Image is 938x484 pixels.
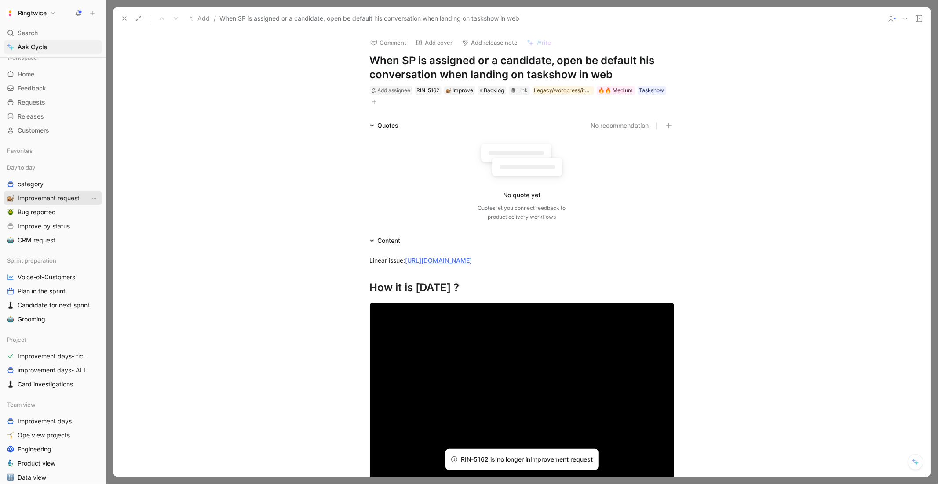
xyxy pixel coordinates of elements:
[18,180,44,188] span: category
[4,254,102,267] div: Sprint preparation
[503,190,540,200] div: No quote yet
[7,302,14,309] img: ♟️
[378,235,401,246] div: Content
[4,285,102,298] a: Plan in the sprint
[4,161,102,174] div: Day to day
[7,474,14,481] img: 🔢
[4,364,102,377] a: improvement days- ALL
[4,333,102,346] div: Project
[5,300,16,311] button: ♟️
[4,51,102,64] div: Workspace
[7,432,14,439] img: 🤸
[4,26,102,40] div: Search
[5,235,16,246] button: 🤖
[18,273,75,282] span: Voice-of-Customers
[370,256,674,265] div: Linear issue:
[4,234,102,247] a: 🤖CRM request
[7,381,14,388] img: ♟️
[18,70,34,79] span: Home
[4,378,102,391] a: ♟️Card investigations
[5,379,16,390] button: ♟️
[417,86,440,95] div: RIN-5162
[478,86,506,95] div: Backlog
[7,335,26,344] span: Project
[4,206,102,219] a: 🪲Bug reported
[18,222,70,231] span: Improve by status
[4,471,102,484] a: 🔢Data view
[18,194,80,202] span: Improvement request
[4,271,102,284] a: Voice-of-Customers
[639,86,664,95] div: Taskshow
[18,84,46,93] span: Feedback
[18,301,90,310] span: Candidate for next sprint
[4,40,102,54] a: Ask Cycle
[518,86,528,95] div: Link
[478,204,566,221] div: Quotes let you connect feedback to product delivery workflows
[18,459,55,468] span: Product view
[18,352,92,361] span: Improvement days- tickets ready
[4,313,102,326] a: 🤖Grooming
[18,366,87,375] span: improvement days- ALL
[523,36,555,49] button: Write
[7,237,14,244] img: 🤖
[4,333,102,391] div: ProjectImprovement days- tickets readyimprovement days- ALL♟️Card investigations
[7,256,56,265] span: Sprint preparation
[4,299,102,312] a: ♟️Candidate for next sprint
[484,86,504,95] span: Backlog
[444,86,475,95] div: 🐌Improve
[366,120,402,131] div: Quotes
[5,207,16,217] button: 🪲
[18,28,38,38] span: Search
[18,473,46,482] span: Data view
[370,280,674,296] div: How it is [DATE] ?
[4,398,102,411] div: Team view
[5,430,16,441] button: 🤸
[4,82,102,95] a: Feedback
[7,195,14,202] img: 🐌
[412,36,457,49] button: Add cover
[5,458,16,469] button: 🧞‍♂️
[18,208,56,217] span: Bug reported
[446,88,451,93] img: 🐌
[4,415,102,428] a: Improvement days
[18,112,44,121] span: Releases
[5,472,16,483] button: 🔢
[18,98,45,107] span: Requests
[18,287,66,296] span: Plan in the sprint
[5,314,16,325] button: 🤖
[6,9,15,18] img: Ringtwice
[534,86,592,95] div: Legacy/wordpress/iterable
[405,256,472,264] a: [URL][DOMAIN_NAME]
[366,36,411,49] button: Comment
[591,120,649,131] button: No recommendation
[446,86,474,95] div: Improve
[4,429,102,442] a: 🤸Ope view projects
[7,163,35,172] span: Day to day
[4,350,102,363] a: Improvement days- tickets ready
[4,144,102,157] div: Favorites
[18,9,47,17] h1: Ringtwice
[4,7,58,19] button: RingtwiceRingtwice
[5,193,16,203] button: 🐌
[214,13,216,24] span: /
[90,194,99,202] button: View actions
[537,39,551,47] span: Write
[4,161,102,247] div: Day to daycategory🐌Improvement requestView actions🪲Bug reportedImprove by status🤖CRM request
[7,316,14,323] img: 🤖
[18,417,72,426] span: Improvement days
[18,236,55,245] span: CRM request
[4,457,102,470] a: 🧞‍♂️Product view
[370,54,674,82] h1: When SP is assigned or a candidate, open be default his conversation when landing on taskshow in web
[187,13,212,24] button: Add
[458,36,522,49] button: Add release note
[599,86,633,95] div: 🔥🔥 Medium
[7,400,36,409] span: Team view
[366,235,404,246] div: Content
[18,380,73,389] span: Card investigations
[4,443,102,456] a: Engineering
[4,124,102,137] a: Customers
[18,445,51,454] span: Engineering
[7,460,14,467] img: 🧞‍♂️
[378,120,399,131] div: Quotes
[18,126,49,135] span: Customers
